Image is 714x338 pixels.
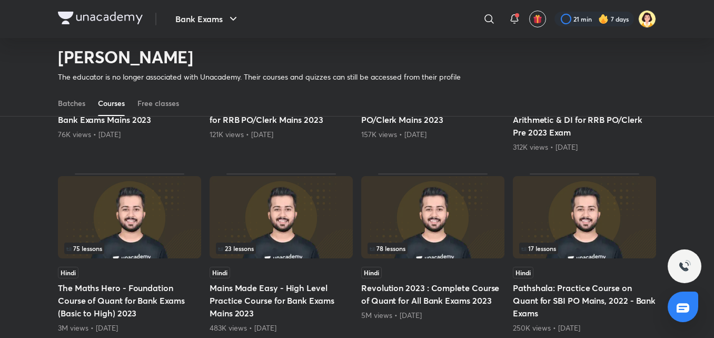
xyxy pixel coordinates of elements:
[513,142,656,152] div: 312K views • 2 years ago
[519,243,650,254] div: infocontainer
[513,323,656,333] div: 250K views • 2 years ago
[519,243,650,254] div: left
[361,310,504,321] div: 5M views • 2 years ago
[58,323,201,333] div: 3M views • 2 years ago
[216,243,346,254] div: infosection
[370,245,405,252] span: 78 lessons
[513,267,533,278] span: Hindi
[368,243,498,254] div: infocontainer
[58,267,78,278] span: Hindi
[64,243,195,254] div: infocontainer
[58,173,201,333] div: The Maths Hero - Foundation Course of Quant for Bank Exams (Basic to High) 2023
[58,72,461,82] p: The educator is no longer associated with Unacademy. Their courses and quizzes can still be acces...
[361,267,382,278] span: Hindi
[529,11,546,27] button: avatar
[513,176,656,258] img: Thumbnail
[361,176,504,258] img: Thumbnail
[521,245,556,252] span: 17 lessons
[513,282,656,320] h5: Pathshala: Practice Course on Quant for SBI PO Mains, 2022 - Bank Exams
[64,243,195,254] div: infosection
[361,129,504,140] div: 157K views • 2 years ago
[210,173,353,333] div: Mains Made Easy - High Level Practice Course for Bank Exams Mains 2023
[216,243,346,254] div: left
[58,46,461,67] h2: [PERSON_NAME]
[678,260,691,273] img: ttu
[210,282,353,320] h5: Mains Made Easy - High Level Practice Course for Bank Exams Mains 2023
[513,101,656,139] h5: DISHA 2.0 : Practice Course of Arithmetic & DI for RRB PO/Clerk Pre 2023 Exam
[58,12,143,27] a: Company Logo
[58,91,85,116] a: Batches
[513,173,656,333] div: Pathshala: Practice Course on Quant for SBI PO Mains, 2022 - Bank Exams
[137,91,179,116] a: Free classes
[210,129,353,140] div: 121K views • 2 years ago
[58,176,201,258] img: Thumbnail
[368,243,498,254] div: left
[218,245,254,252] span: 23 lessons
[64,243,195,254] div: left
[210,323,353,333] div: 483K views • 2 years ago
[98,91,125,116] a: Courses
[137,98,179,109] div: Free classes
[58,12,143,24] img: Company Logo
[66,245,102,252] span: 75 lessons
[638,10,656,28] img: kk B
[58,129,201,140] div: 76K views • 2 years ago
[519,243,650,254] div: infosection
[169,8,246,30] button: Bank Exams
[58,282,201,320] h5: The Maths Hero - Foundation Course of Quant for Bank Exams (Basic to High) 2023
[361,173,504,333] div: Revolution 2023 : Complete Course of Quant for All Bank Exams 2023
[98,98,125,109] div: Courses
[368,243,498,254] div: infosection
[210,267,230,278] span: Hindi
[533,14,542,24] img: avatar
[216,243,346,254] div: infocontainer
[210,176,353,258] img: Thumbnail
[58,98,85,109] div: Batches
[598,14,609,24] img: streak
[361,282,504,307] h5: Revolution 2023 : Complete Course of Quant for All Bank Exams 2023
